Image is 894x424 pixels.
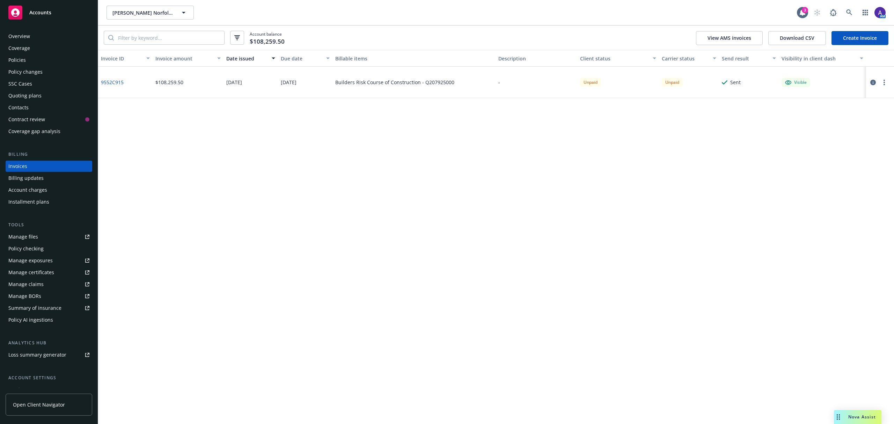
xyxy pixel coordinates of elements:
div: Invoice ID [101,55,142,62]
button: Download CSV [768,31,826,45]
a: Manage certificates [6,267,92,278]
span: $108,259.50 [250,37,285,46]
div: Visibility in client dash [782,55,856,62]
img: photo [874,7,886,18]
span: Account balance [250,31,285,44]
div: Overview [8,31,30,42]
div: Carrier status [662,55,709,62]
a: Search [842,6,856,20]
input: Filter by keyword... [114,31,224,44]
div: Tools [6,221,92,228]
div: Unpaid [662,78,683,87]
div: Policy AI ingestions [8,314,53,326]
div: Account settings [6,374,92,381]
a: Billing updates [6,173,92,184]
a: Manage files [6,231,92,242]
div: Send result [722,55,769,62]
div: [DATE] [281,79,296,86]
div: Billable items [335,55,493,62]
a: SSC Cases [6,78,92,89]
a: Overview [6,31,92,42]
a: Contract review [6,114,92,125]
a: Policy changes [6,66,92,78]
span: Open Client Navigator [13,401,65,408]
div: Manage exposures [8,255,53,266]
a: Manage BORs [6,291,92,302]
a: Account charges [6,184,92,196]
div: Policy checking [8,243,44,254]
div: Service team [8,384,38,395]
div: Unpaid [580,78,601,87]
button: Date issued [223,50,278,67]
a: Service team [6,384,92,395]
div: Coverage [8,43,30,54]
button: Send result [719,50,779,67]
div: Manage BORs [8,291,41,302]
button: Visibility in client dash [779,50,866,67]
div: Billing [6,151,92,158]
a: Summary of insurance [6,302,92,314]
button: View AMS invoices [696,31,763,45]
div: Drag to move [834,410,843,424]
a: Report a Bug [826,6,840,20]
a: Loss summary generator [6,349,92,360]
a: Manage claims [6,279,92,290]
a: Policy checking [6,243,92,254]
div: $108,259.50 [155,79,183,86]
div: Manage certificates [8,267,54,278]
button: Billable items [332,50,496,67]
div: Account charges [8,184,47,196]
a: Installment plans [6,196,92,207]
div: [DATE] [226,79,242,86]
a: Accounts [6,3,92,22]
div: Quoting plans [8,90,42,101]
a: Coverage gap analysis [6,126,92,137]
a: Policy AI ingestions [6,314,92,326]
div: Manage claims [8,279,44,290]
button: [PERSON_NAME] Norfolk, LLC [107,6,194,20]
div: Builders Risk Course of Construction - Q207925000 [335,79,454,86]
a: Invoices [6,161,92,172]
a: Coverage [6,43,92,54]
button: Client status [577,50,659,67]
button: Invoice amount [153,50,223,67]
div: Billing updates [8,173,44,184]
a: 9552C915 [101,79,124,86]
button: Invoice ID [98,50,153,67]
span: [PERSON_NAME] Norfolk, LLC [112,9,173,16]
div: Summary of insurance [8,302,61,314]
a: Contacts [6,102,92,113]
div: Analytics hub [6,339,92,346]
div: Manage files [8,231,38,242]
div: Policies [8,54,26,66]
div: Loss summary generator [8,349,66,360]
a: Start snowing [810,6,824,20]
div: Client status [580,55,648,62]
a: Create Invoice [831,31,888,45]
div: 3 [802,7,808,13]
div: Invoice amount [155,55,213,62]
div: Contract review [8,114,45,125]
div: Policy changes [8,66,43,78]
div: Coverage gap analysis [8,126,60,137]
div: Date issued [226,55,268,62]
div: Installment plans [8,196,49,207]
a: Policies [6,54,92,66]
span: Nova Assist [848,414,876,420]
div: Description [498,55,574,62]
button: Description [496,50,577,67]
button: Carrier status [659,50,719,67]
div: SSC Cases [8,78,32,89]
button: Due date [278,50,332,67]
span: Accounts [29,10,51,15]
a: Manage exposures [6,255,92,266]
div: Due date [281,55,322,62]
div: - [498,79,500,86]
a: Switch app [858,6,872,20]
button: Nova Assist [834,410,881,424]
div: Sent [730,79,741,86]
div: Contacts [8,102,29,113]
div: Visible [785,79,807,86]
a: Quoting plans [6,90,92,101]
